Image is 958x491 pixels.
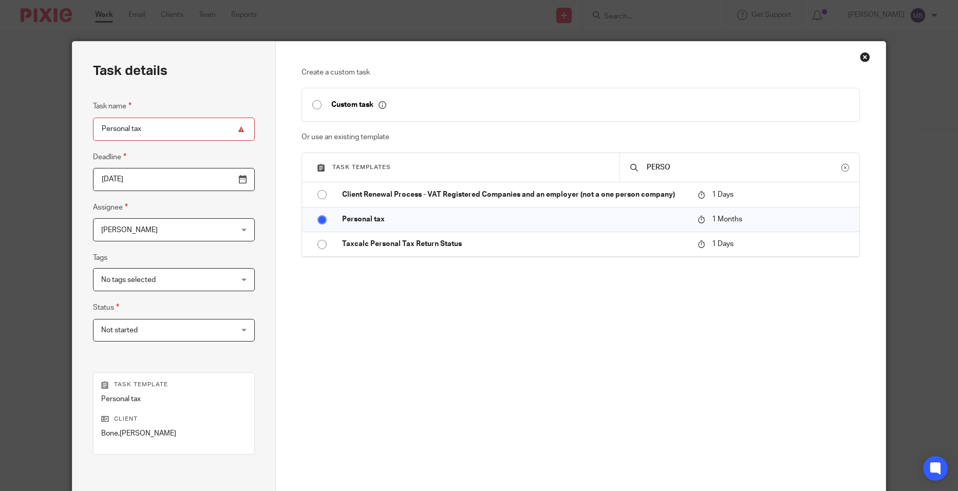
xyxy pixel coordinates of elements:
p: Client Renewal Process - VAT Registered Companies and an employer (not a one person company) [342,190,687,200]
input: Search... [646,162,841,173]
label: Status [93,301,119,313]
span: Not started [101,327,138,334]
label: Tags [93,253,107,263]
p: Taxcalc Personal Tax Return Status [342,239,687,249]
label: Deadline [93,151,126,163]
p: Or use an existing template [302,132,860,142]
p: Personal tax [342,214,687,224]
p: Client [101,415,247,423]
input: Task name [93,118,255,141]
p: Personal tax [101,394,247,404]
span: 1 Days [712,191,734,198]
div: Close this dialog window [860,52,870,62]
input: Pick a date [93,168,255,191]
span: Task templates [332,164,391,170]
p: Create a custom task [302,67,860,78]
h2: Task details [93,62,167,80]
span: 1 Months [712,216,742,223]
span: 1 Days [712,240,734,248]
p: Task template [101,381,247,389]
label: Task name [93,100,132,112]
span: [PERSON_NAME] [101,226,158,234]
label: Assignee [93,201,128,213]
p: Custom task [331,100,386,109]
span: No tags selected [101,276,156,284]
p: Bone,[PERSON_NAME] [101,428,247,439]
